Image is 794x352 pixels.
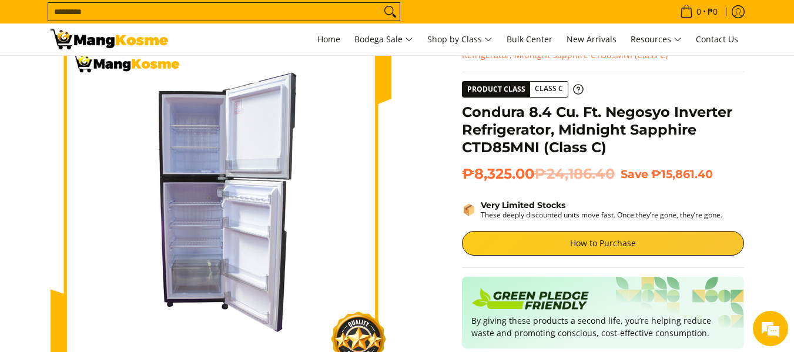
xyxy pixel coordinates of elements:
[530,82,568,96] span: Class C
[501,24,558,55] a: Bulk Center
[695,8,703,16] span: 0
[180,24,744,55] nav: Main Menu
[6,230,224,271] textarea: Type your message and hit 'Enter'
[311,24,346,55] a: Home
[463,82,530,97] span: Product Class
[471,286,589,314] img: Badge sustainability green pledge friendly
[317,33,340,45] span: Home
[462,231,744,256] a: How to Purchase
[471,314,735,339] p: By giving these products a second life, you’re helping reduce waste and promoting conscious, cost...
[462,165,615,183] span: ₱8,325.00
[481,210,722,219] p: These deeply discounted units move fast. Once they’re gone, they’re gone.
[567,33,617,45] span: New Arrivals
[651,167,713,181] span: ₱15,861.40
[51,29,168,49] img: Condura 8.5 Cu. Ft. Negosyo Inverter Refrigerator l Mang Kosme
[690,24,744,55] a: Contact Us
[625,24,688,55] a: Resources
[462,103,744,156] h1: Condura 8.4 Cu. Ft. Negosyo Inverter Refrigerator, Midnight Sapphire CTD85MNI (Class C)
[676,5,721,18] span: •
[621,167,648,181] span: Save
[349,24,419,55] a: Bodega Sale
[561,24,622,55] a: New Arrivals
[631,32,682,47] span: Resources
[421,24,498,55] a: Shop by Class
[462,81,584,98] a: Product Class Class C
[61,66,197,81] div: Chat with us now
[427,32,493,47] span: Shop by Class
[68,103,162,222] span: We're online!
[696,33,738,45] span: Contact Us
[534,165,615,183] del: ₱24,186.40
[507,33,552,45] span: Bulk Center
[462,34,699,61] span: Condura 8.4 Cu. Ft. Negosyo Inverter Refrigerator, Midnight Sapphire CTD85MNI (Class C)
[706,8,719,16] span: ₱0
[481,200,565,210] strong: Very Limited Stocks
[193,6,221,34] div: Minimize live chat window
[381,3,400,21] button: Search
[354,32,413,47] span: Bodega Sale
